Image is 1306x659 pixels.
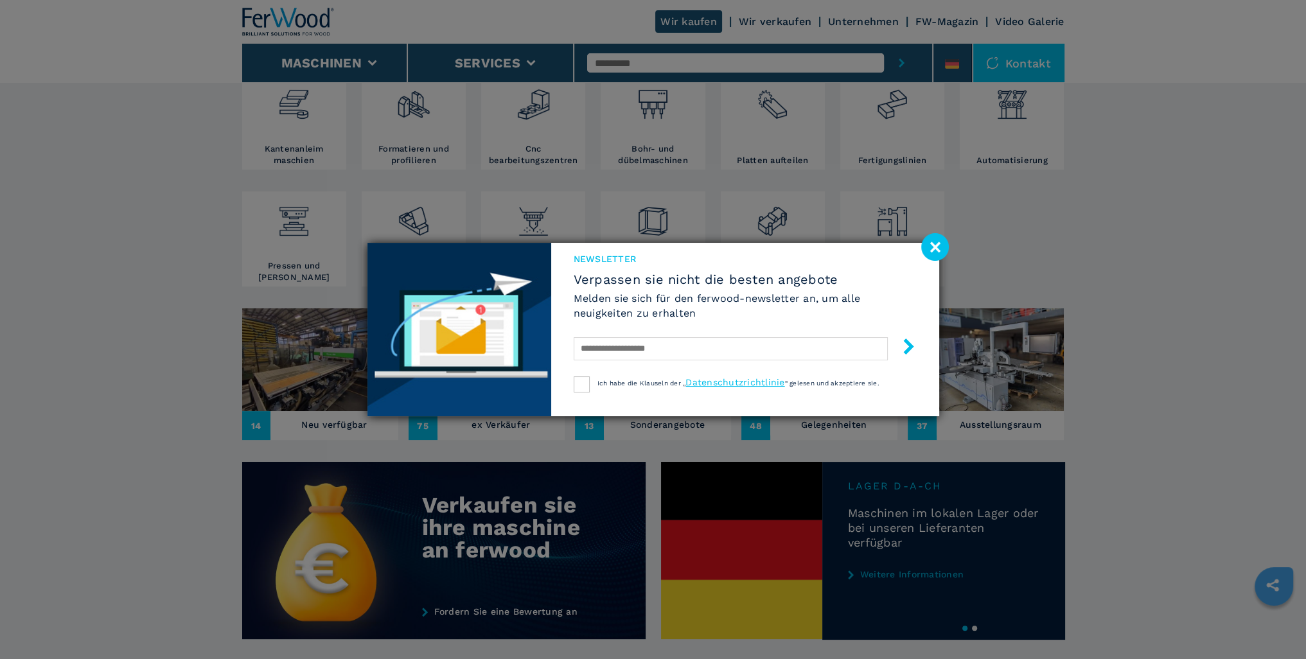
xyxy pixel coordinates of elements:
h6: Melden sie sich für den ferwood-newsletter an, um alle neuigkeiten zu erhalten [574,291,917,321]
a: Datenschutzrichtlinie [685,377,784,387]
span: “ gelesen und akzeptiere sie. [785,380,879,387]
img: Newsletter image [367,243,551,416]
span: Verpassen sie nicht die besten angebote [574,272,917,287]
span: Ich habe die Klauseln der „ [597,380,686,387]
span: Newsletter [574,252,917,265]
button: submit-button [888,333,917,364]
